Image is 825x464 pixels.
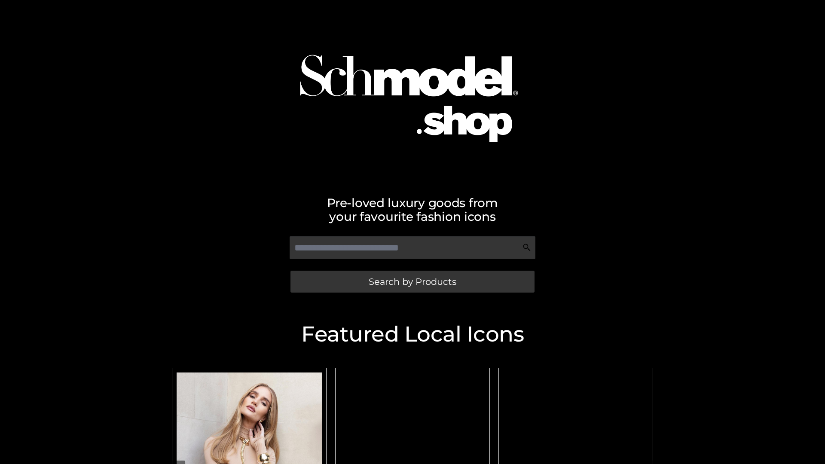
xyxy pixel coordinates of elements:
span: Search by Products [369,277,456,286]
img: Search Icon [522,243,531,252]
h2: Pre-loved luxury goods from your favourite fashion icons [168,196,657,223]
h2: Featured Local Icons​ [168,324,657,345]
a: Search by Products [290,271,535,293]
